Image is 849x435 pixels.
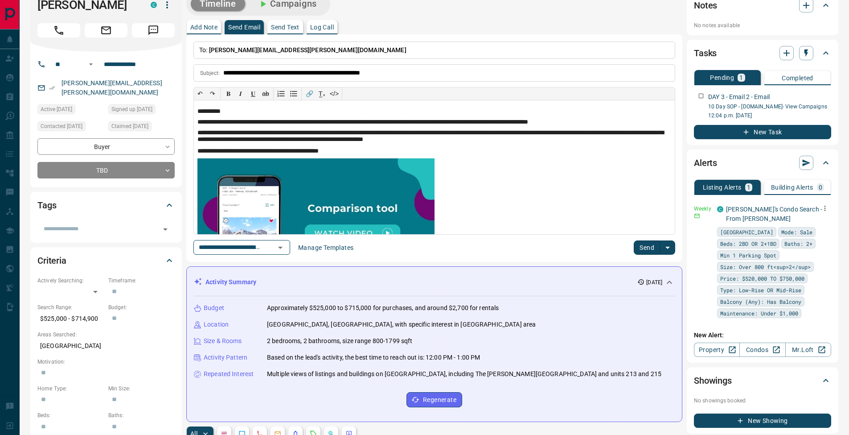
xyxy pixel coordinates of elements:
[204,336,242,346] p: Size & Rooms
[206,87,219,100] button: ↷
[316,87,328,100] button: T̲ₓ
[310,24,334,30] p: Log Call
[694,213,700,219] svg: Email
[204,369,254,379] p: Repeated Interest
[267,353,480,362] p: Based on the lead's activity, the best time to reach out is: 12:00 PM - 1:00 PM
[37,311,104,326] p: $525,000 - $714,900
[726,206,822,222] a: [PERSON_NAME]'s Condo Search - From [PERSON_NAME]
[720,262,811,271] span: Size: Over 800 ft<sup>2</sup>
[406,392,462,407] button: Regenerate
[37,277,104,285] p: Actively Searching:
[37,358,175,366] p: Motivation:
[771,184,813,191] p: Building Alerts
[708,92,770,102] p: DAY 3 - Email 2 - Email
[708,112,831,120] p: 12:04 p.m. [DATE]
[784,239,812,248] span: Baths: 2+
[708,104,827,110] a: 10 Day SOP - [DOMAIN_NAME]- View Campaigns
[108,277,175,285] p: Timeframe:
[159,223,172,236] button: Open
[694,152,831,174] div: Alerts
[85,23,127,37] span: Email
[694,156,717,170] h2: Alerts
[108,385,175,393] p: Min Size:
[267,320,536,329] p: [GEOGRAPHIC_DATA], [GEOGRAPHIC_DATA], with specific interest in [GEOGRAPHIC_DATA] area
[234,87,247,100] button: 𝑰
[720,274,804,283] span: Price: $520,000 TO $750,000
[37,385,104,393] p: Home Type:
[108,104,175,117] div: Tue Sep 09 2025
[204,353,247,362] p: Activity Pattern
[634,240,675,255] div: split button
[37,121,104,134] div: Fri Sep 12 2025
[37,303,104,311] p: Search Range:
[275,87,287,100] button: Numbered list
[86,59,96,70] button: Open
[200,69,220,77] p: Subject:
[271,24,299,30] p: Send Text
[132,23,175,37] span: Message
[247,87,259,100] button: 𝐔
[108,303,175,311] p: Budget:
[646,278,662,286] p: [DATE]
[785,343,831,357] a: Mr.Loft
[37,195,175,216] div: Tags
[205,278,256,287] p: Activity Summary
[694,373,732,388] h2: Showings
[111,105,152,114] span: Signed up [DATE]
[37,104,104,117] div: Tue Sep 09 2025
[37,339,175,353] p: [GEOGRAPHIC_DATA]
[194,87,206,100] button: ↶
[634,240,660,255] button: Send
[694,21,831,29] p: No notes available
[193,41,675,59] p: To:
[739,343,785,357] a: Condos
[694,205,712,213] p: Weekly
[720,228,773,236] span: [GEOGRAPHIC_DATA]
[37,411,104,419] p: Beds:
[228,24,260,30] p: Send Email
[694,414,831,428] button: New Showing
[262,90,269,97] s: ab
[37,250,175,271] div: Criteria
[274,241,287,254] button: Open
[204,303,224,313] p: Budget
[204,320,229,329] p: Location
[694,343,740,357] a: Property
[720,239,776,248] span: Beds: 2BD OR 2+1BD
[720,286,801,294] span: Type: Low-Rise OR Mid-Rise
[694,46,717,60] h2: Tasks
[62,79,162,96] a: [PERSON_NAME][EMAIL_ADDRESS][PERSON_NAME][DOMAIN_NAME]
[41,105,72,114] span: Active [DATE]
[37,253,66,268] h2: Criteria
[267,369,661,379] p: Multiple views of listings and buildings on [GEOGRAPHIC_DATA], including The [PERSON_NAME][GEOGRA...
[694,125,831,139] button: New Task
[37,162,175,178] div: TBD
[710,75,734,81] p: Pending
[720,297,801,306] span: Balcony (Any): Has Balcony
[717,206,723,212] div: condos.ca
[37,198,56,212] h2: Tags
[287,87,300,100] button: Bullet list
[293,240,359,255] button: Manage Templates
[739,75,743,81] p: 1
[190,24,217,30] p: Add Note
[694,42,831,64] div: Tasks
[37,331,175,339] p: Areas Searched:
[703,184,742,191] p: Listing Alerts
[694,370,831,391] div: Showings
[720,309,798,318] span: Maintenance: Under $1,000
[251,90,255,97] span: 𝐔
[37,23,80,37] span: Call
[194,274,675,290] div: Activity Summary[DATE]
[41,122,82,131] span: Contacted [DATE]
[267,336,412,346] p: 2 bedrooms, 2 bathrooms, size range 800-1799 sqft
[209,46,406,54] span: [PERSON_NAME][EMAIL_ADDRESS][PERSON_NAME][DOMAIN_NAME]
[108,411,175,419] p: Baths:
[819,184,822,191] p: 0
[303,87,316,100] button: 🔗
[111,122,148,131] span: Claimed [DATE]
[694,397,831,405] p: No showings booked
[108,121,175,134] div: Tue Sep 09 2025
[222,87,234,100] button: 𝐁
[328,87,340,100] button: </>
